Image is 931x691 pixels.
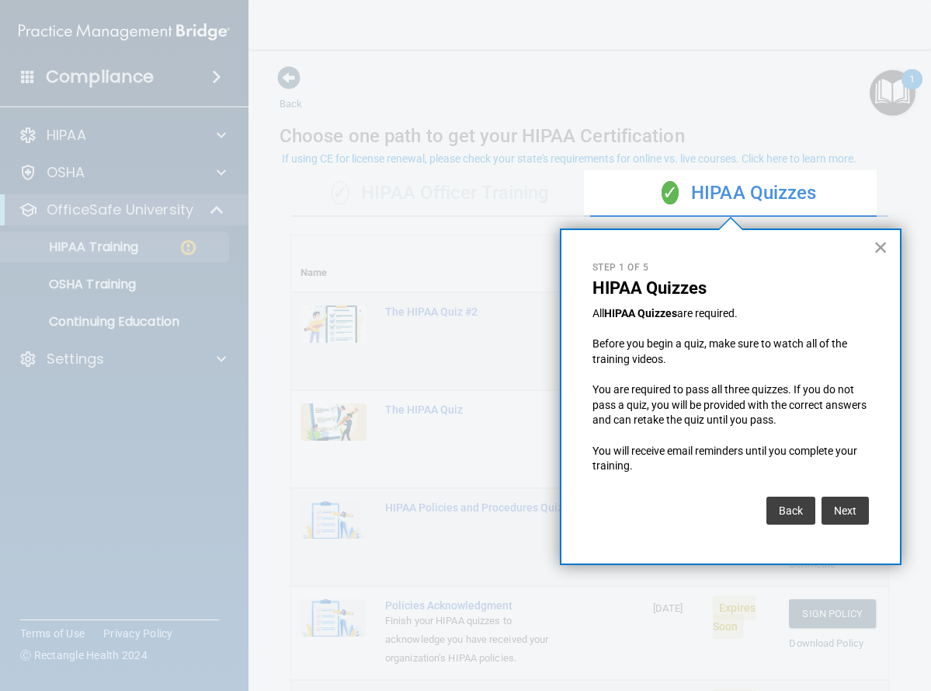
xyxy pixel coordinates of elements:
[592,337,869,367] p: Before you begin a quiz, make sure to watch all of the training videos.
[677,307,738,319] span: are required.
[662,181,679,204] span: ✓
[590,170,889,217] div: HIPAA Quizzes
[592,444,869,474] p: You will receive email reminders until you complete your training.
[592,307,604,319] span: All
[592,278,869,298] p: HIPAA Quizzes
[604,307,677,319] strong: HIPAA Quizzes
[874,235,888,260] button: Close
[766,497,815,525] button: Back
[592,382,869,428] p: You are required to pass all three quizzes. If you do not pass a quiz, you will be provided with ...
[592,261,869,274] p: Step 1 of 5
[822,497,869,525] button: Next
